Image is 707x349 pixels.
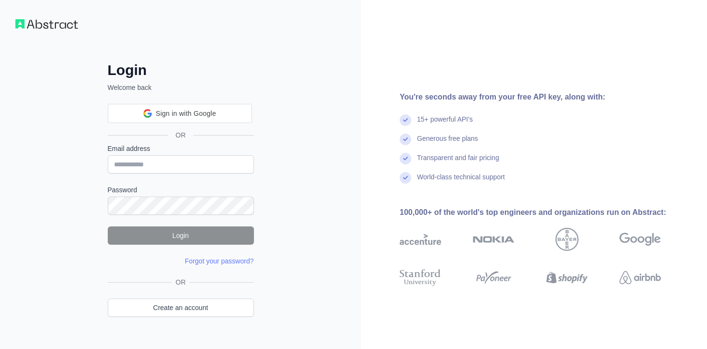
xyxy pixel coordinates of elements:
[417,153,499,172] div: Transparent and fair pricing
[172,277,189,287] span: OR
[546,267,588,288] img: shopify
[400,91,692,103] div: You're seconds away from your free API key, along with:
[168,130,193,140] span: OR
[400,134,411,145] img: check mark
[108,226,254,245] button: Login
[417,134,478,153] div: Generous free plans
[417,114,473,134] div: 15+ powerful API's
[400,228,441,251] img: accenture
[400,172,411,184] img: check mark
[555,228,579,251] img: bayer
[417,172,505,191] div: World-class technical support
[473,267,514,288] img: payoneer
[108,185,254,195] label: Password
[400,153,411,164] img: check mark
[108,83,254,92] p: Welcome back
[185,257,253,265] a: Forgot your password?
[108,62,254,79] h2: Login
[619,267,661,288] img: airbnb
[15,19,78,29] img: Workflow
[400,267,441,288] img: stanford university
[619,228,661,251] img: google
[108,144,254,153] label: Email address
[400,114,411,126] img: check mark
[108,299,254,317] a: Create an account
[156,109,216,119] span: Sign in with Google
[400,207,692,218] div: 100,000+ of the world's top engineers and organizations run on Abstract:
[473,228,514,251] img: nokia
[108,104,252,123] div: Sign in with Google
